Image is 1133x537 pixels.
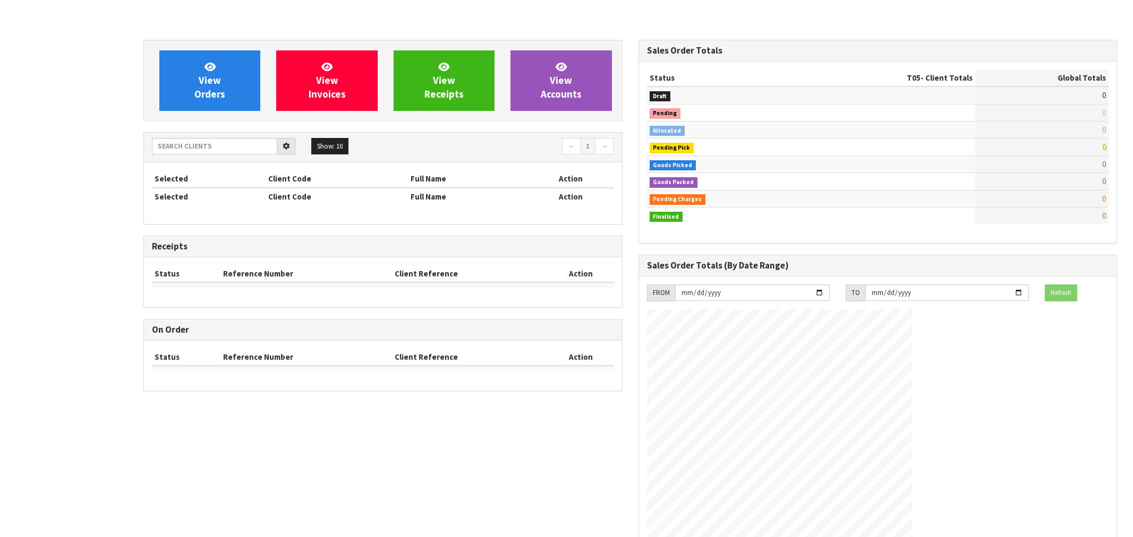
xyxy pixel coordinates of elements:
[1045,284,1077,301] button: Refresh
[1102,108,1106,118] span: 0
[408,170,528,187] th: Full Name
[152,170,266,187] th: Selected
[152,349,220,366] th: Status
[309,60,346,100] span: View Invoices
[391,138,614,157] nav: Page navigation
[266,170,407,187] th: Client Code
[650,160,696,171] span: Goods Picked
[647,70,799,86] th: Status
[528,188,614,205] th: Action
[408,188,528,205] th: Full Name
[541,60,582,100] span: View Accounts
[650,177,698,188] span: Goods Packed
[595,138,614,155] a: →
[276,50,377,111] a: ViewInvoices
[392,349,548,366] th: Client Reference
[647,284,675,301] div: FROM
[194,60,225,100] span: View Orders
[152,265,220,282] th: Status
[650,212,683,222] span: Finalised
[650,126,685,136] span: Allocated
[647,46,1109,56] h3: Sales Order Totals
[311,138,348,155] button: Show: 10
[1102,176,1106,186] span: 0
[650,194,706,205] span: Pending Charges
[562,138,581,155] a: ←
[159,50,260,111] a: ViewOrders
[152,241,614,252] h3: Receipts
[1102,211,1106,221] span: 0
[975,70,1109,86] th: Global Totals
[580,138,595,155] a: 1
[647,261,1109,271] h3: Sales Order Totals (By Date Range)
[1102,125,1106,135] span: 0
[1102,142,1106,152] span: 0
[548,265,614,282] th: Action
[907,73,921,83] span: T05
[1102,159,1106,169] span: 0
[650,143,694,153] span: Pending Pick
[392,265,548,282] th: Client Reference
[152,138,277,154] input: Search clients
[220,265,391,282] th: Reference Number
[510,50,611,111] a: ViewAccounts
[220,349,391,366] th: Reference Number
[799,70,975,86] th: - Client Totals
[152,188,266,205] th: Selected
[266,188,407,205] th: Client Code
[424,60,464,100] span: View Receipts
[650,108,681,119] span: Pending
[1102,194,1106,204] span: 0
[846,284,865,301] div: TO
[548,349,614,366] th: Action
[394,50,495,111] a: ViewReceipts
[650,91,671,102] span: Draft
[1102,90,1106,100] span: 0
[528,170,614,187] th: Action
[152,325,614,335] h3: On Order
